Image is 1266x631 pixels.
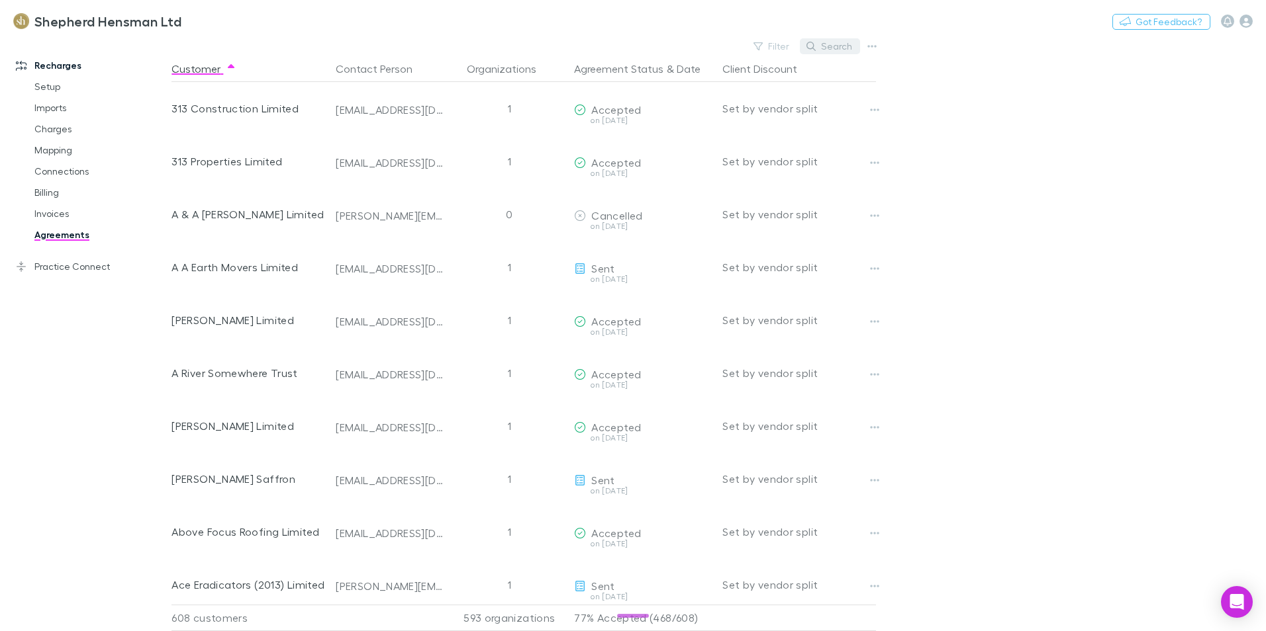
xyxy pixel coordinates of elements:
[450,241,569,294] div: 1
[21,118,179,140] a: Charges
[574,56,663,82] button: Agreement Status
[3,256,179,277] a: Practice Connect
[574,434,712,442] div: on [DATE]
[591,103,641,116] span: Accepted
[1221,586,1253,618] div: Open Intercom Messenger
[450,605,569,631] div: 593 organizations
[171,188,325,241] div: A & A [PERSON_NAME] Limited
[21,161,179,182] a: Connections
[722,505,876,558] div: Set by vendor split
[336,56,428,82] button: Contact Person
[171,605,330,631] div: 608 customers
[171,294,325,347] div: [PERSON_NAME] Limited
[336,209,444,222] div: [PERSON_NAME][EMAIL_ADDRESS][DOMAIN_NAME]
[450,505,569,558] div: 1
[591,156,641,169] span: Accepted
[722,241,876,294] div: Set by vendor split
[450,135,569,188] div: 1
[13,13,29,29] img: Shepherd Hensman Ltd's Logo
[21,203,179,224] a: Invoices
[171,400,325,452] div: [PERSON_NAME] Limited
[336,579,444,593] div: [PERSON_NAME][EMAIL_ADDRESS][DOMAIN_NAME]
[677,56,701,82] button: Date
[574,328,712,336] div: on [DATE]
[21,97,179,118] a: Imports
[574,540,712,548] div: on [DATE]
[171,241,325,294] div: A A Earth Movers Limited
[574,169,712,177] div: on [DATE]
[171,558,325,611] div: Ace Eradicators (2013) Limited
[722,56,813,82] button: Client Discount
[336,526,444,540] div: [EMAIL_ADDRESS][DOMAIN_NAME]
[450,188,569,241] div: 0
[591,315,641,327] span: Accepted
[21,182,179,203] a: Billing
[722,188,876,241] div: Set by vendor split
[450,558,569,611] div: 1
[450,400,569,452] div: 1
[574,56,712,82] div: &
[21,76,179,97] a: Setup
[336,103,444,116] div: [EMAIL_ADDRESS][DOMAIN_NAME]
[574,275,712,283] div: on [DATE]
[574,593,712,601] div: on [DATE]
[450,294,569,347] div: 1
[722,294,876,347] div: Set by vendor split
[591,262,614,274] span: Sent
[591,209,642,222] span: Cancelled
[722,558,876,611] div: Set by vendor split
[450,82,569,135] div: 1
[171,135,325,188] div: 313 Properties Limited
[574,116,712,124] div: on [DATE]
[171,347,325,400] div: A River Somewhere Trust
[5,5,189,37] a: Shepherd Hensman Ltd
[1112,14,1210,30] button: Got Feedback?
[747,38,797,54] button: Filter
[574,487,712,495] div: on [DATE]
[336,474,444,487] div: [EMAIL_ADDRESS][DOMAIN_NAME]
[722,82,876,135] div: Set by vendor split
[591,579,614,592] span: Sent
[467,56,552,82] button: Organizations
[591,421,641,433] span: Accepted
[336,262,444,275] div: [EMAIL_ADDRESS][DOMAIN_NAME]
[800,38,860,54] button: Search
[34,13,181,29] h3: Shepherd Hensman Ltd
[450,452,569,505] div: 1
[336,368,444,381] div: [EMAIL_ADDRESS][DOMAIN_NAME]
[336,315,444,328] div: [EMAIL_ADDRESS][DOMAIN_NAME]
[722,135,876,188] div: Set by vendor split
[574,381,712,389] div: on [DATE]
[171,452,325,505] div: [PERSON_NAME] Saffron
[574,222,712,230] div: on [DATE]
[336,421,444,434] div: [EMAIL_ADDRESS][DOMAIN_NAME]
[171,56,236,82] button: Customer
[591,526,641,539] span: Accepted
[450,347,569,400] div: 1
[3,55,179,76] a: Recharges
[336,156,444,169] div: [EMAIL_ADDRESS][DOMAIN_NAME]
[21,140,179,161] a: Mapping
[722,347,876,400] div: Set by vendor split
[591,474,614,486] span: Sent
[722,452,876,505] div: Set by vendor split
[591,368,641,380] span: Accepted
[171,505,325,558] div: Above Focus Roofing Limited
[722,400,876,452] div: Set by vendor split
[574,605,712,630] p: 77% Accepted (468/608)
[21,224,179,245] a: Agreements
[171,82,325,135] div: 313 Construction Limited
